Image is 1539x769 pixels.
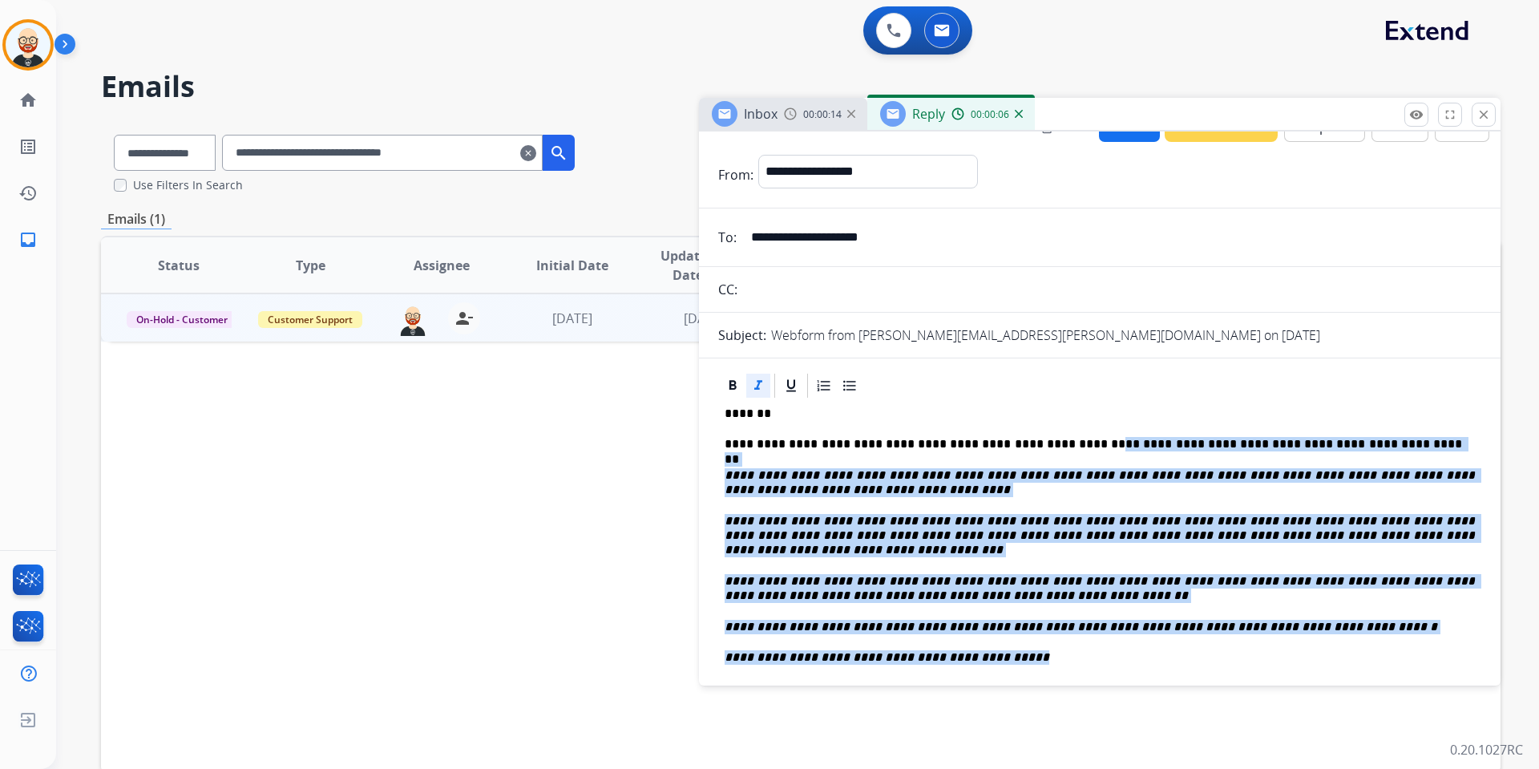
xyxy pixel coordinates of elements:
[1476,107,1491,122] mat-icon: close
[133,177,243,193] label: Use Filters In Search
[779,374,803,398] div: Underline
[101,71,1501,103] h2: Emails
[1443,107,1457,122] mat-icon: fullscreen
[718,228,737,247] p: To:
[1450,740,1523,759] p: 0.20.1027RC
[127,311,237,328] span: On-Hold - Customer
[744,105,778,123] span: Inbox
[721,374,745,398] div: Bold
[6,22,50,67] img: avatar
[812,374,836,398] div: Ordered List
[803,108,842,121] span: 00:00:14
[718,326,766,345] p: Subject:
[746,374,770,398] div: Italic
[971,108,1009,121] span: 00:00:06
[18,91,38,110] mat-icon: home
[158,256,200,275] span: Status
[718,165,753,184] p: From:
[718,280,737,299] p: CC:
[1039,119,1053,134] mat-icon: content_copy
[778,118,1027,136] span: 6a717e35-9bca-4c2e-819d-9adcbd4d36e1
[652,246,725,285] span: Updated Date
[18,230,38,249] mat-icon: inbox
[18,184,38,203] mat-icon: history
[1409,107,1424,122] mat-icon: remove_red_eye
[414,256,470,275] span: Assignee
[397,302,429,336] img: agent-avatar
[552,310,592,327] span: [DATE]
[296,256,325,275] span: Type
[684,310,724,327] span: [DATE]
[536,256,608,275] span: Initial Date
[771,326,1320,345] p: Webform from [PERSON_NAME][EMAIL_ADDRESS][PERSON_NAME][DOMAIN_NAME] on [DATE]
[258,311,362,328] span: Customer Support
[18,137,38,156] mat-icon: list_alt
[520,144,536,163] mat-icon: clear
[912,105,945,123] span: Reply
[454,309,474,328] mat-icon: person_remove
[101,209,172,229] p: Emails (1)
[549,144,568,163] mat-icon: search
[838,374,862,398] div: Bullet List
